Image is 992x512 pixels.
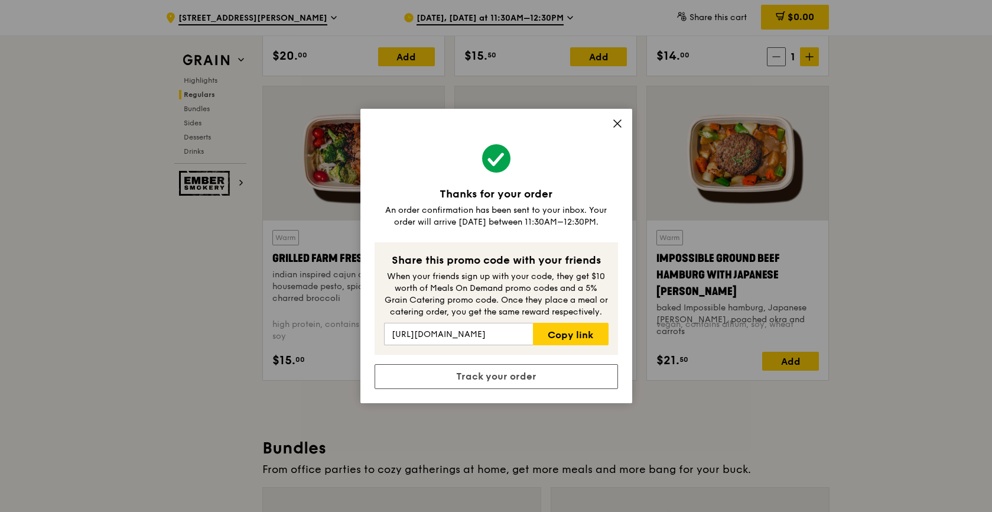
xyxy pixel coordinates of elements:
[375,205,618,228] div: An order confirmation has been sent to your inbox. Your order will arrive [DATE] between 11:30AM–...
[533,323,608,345] a: Copy link
[375,186,618,202] div: Thanks for your order
[384,271,609,318] div: When your friends sign up with your code, they get $10 worth of Meals On Demand promo codes and a...
[375,364,618,389] a: Track your order
[384,252,609,268] div: Share this promo code with your friends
